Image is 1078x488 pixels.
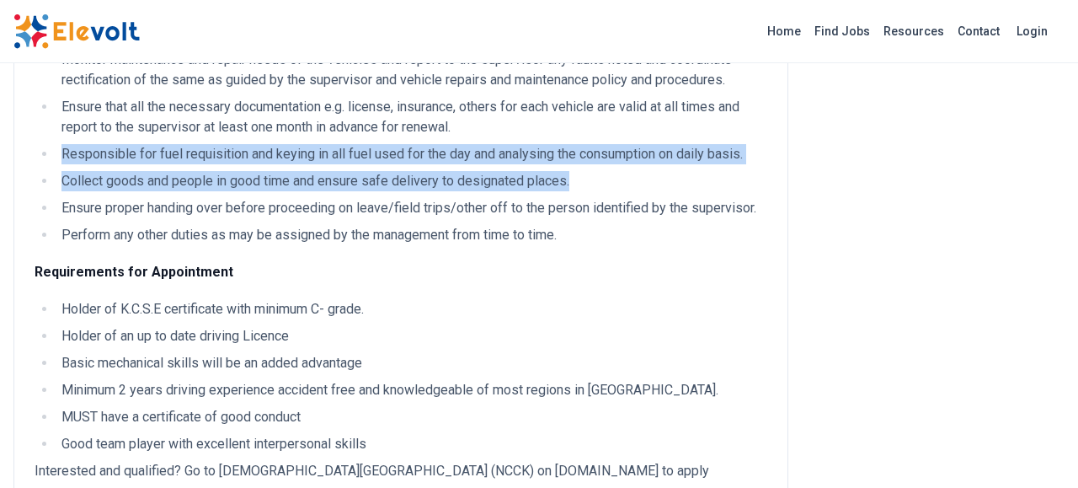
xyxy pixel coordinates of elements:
[56,97,767,137] li: Ensure that all the necessary documentation e.g. license, insurance, others for each vehicle are ...
[56,50,767,90] li: Monitor maintenance and repair needs of the vehicles and report to the supervisor any faults note...
[56,407,767,427] li: MUST have a certificate of good conduct
[1006,14,1058,48] a: Login
[56,326,767,346] li: Holder of an up to date driving Licence
[56,380,767,400] li: Minimum 2 years driving experience accident free and knowledgeable of most regions in [GEOGRAPHIC...
[808,18,877,45] a: Find Jobs
[56,299,767,319] li: Holder of K.C.S.E certificate with minimum C- grade.
[35,461,767,481] p: Interested and qualified? Go to [DEMOGRAPHIC_DATA][GEOGRAPHIC_DATA] (NCCK) on [DOMAIN_NAME] to apply
[35,264,233,280] strong: Requirements for Appointment
[56,144,767,164] li: Responsible for fuel requisition and keying in all fuel used for the day and analysing the consum...
[994,407,1078,488] iframe: Chat Widget
[13,13,140,49] img: Elevolt
[56,225,767,245] li: Perform any other duties as may be assigned by the management from time to time.
[56,171,767,191] li: Collect goods and people in good time and ensure safe delivery to designated places.
[951,18,1006,45] a: Contact
[56,434,767,454] li: Good team player with excellent interpersonal skills
[877,18,951,45] a: Resources
[56,198,767,218] li: Ensure proper handing over before proceeding on leave/field trips/other off to the person identif...
[56,353,767,373] li: Basic mechanical skills will be an added advantage
[760,18,808,45] a: Home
